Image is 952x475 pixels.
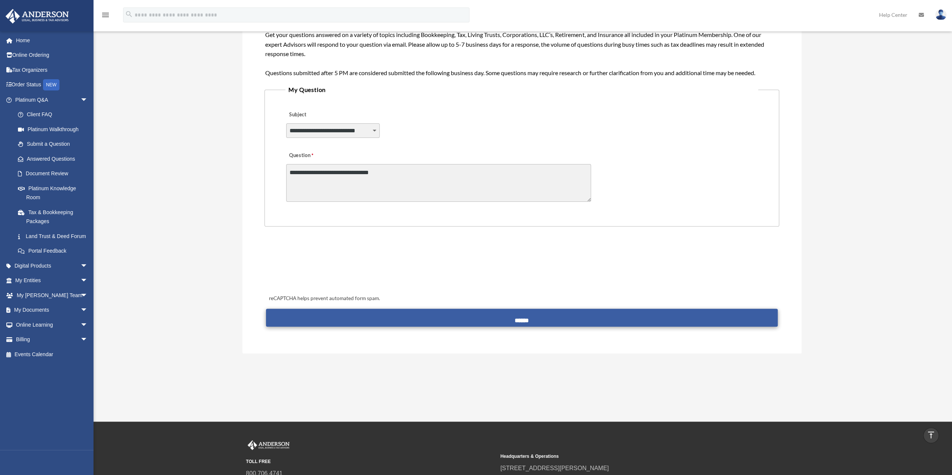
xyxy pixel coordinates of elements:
span: arrow_drop_down [80,258,95,274]
a: Portal Feedback [10,244,99,259]
a: Home [5,33,99,48]
a: Tax & Bookkeeping Packages [10,205,99,229]
iframe: reCAPTCHA [267,250,380,279]
a: Platinum Knowledge Room [10,181,99,205]
span: arrow_drop_down [80,273,95,289]
a: My Entitiesarrow_drop_down [5,273,99,288]
a: menu [101,13,110,19]
a: Platinum Walkthrough [10,122,99,137]
span: arrow_drop_down [80,303,95,318]
span: arrow_drop_down [80,92,95,108]
a: Billingarrow_drop_down [5,332,99,347]
i: menu [101,10,110,19]
a: Land Trust & Deed Forum [10,229,99,244]
small: TOLL FREE [246,458,495,466]
a: Platinum Q&Aarrow_drop_down [5,92,99,107]
a: Submit a Question [10,137,95,152]
a: Client FAQ [10,107,99,122]
a: [STREET_ADDRESS][PERSON_NAME] [501,465,609,471]
small: Headquarters & Operations [501,453,750,460]
span: arrow_drop_down [80,288,95,303]
i: vertical_align_top [927,431,936,439]
div: reCAPTCHA helps prevent automated form spam. [266,294,777,303]
div: NEW [43,79,59,90]
legend: My Question [285,84,758,95]
img: User Pic [935,9,946,20]
label: Subject [286,110,357,120]
a: Answered Questions [10,151,99,166]
a: Online Learningarrow_drop_down [5,317,99,332]
a: Online Ordering [5,48,99,63]
a: vertical_align_top [923,428,939,443]
a: Events Calendar [5,347,99,362]
img: Anderson Advisors Platinum Portal [246,440,291,450]
a: My Documentsarrow_drop_down [5,303,99,318]
span: arrow_drop_down [80,332,95,348]
a: Document Review [10,166,99,181]
label: Question [286,150,344,161]
a: Digital Productsarrow_drop_down [5,258,99,273]
span: arrow_drop_down [80,317,95,333]
a: My [PERSON_NAME] Teamarrow_drop_down [5,288,99,303]
a: Tax Organizers [5,62,99,77]
i: search [125,10,133,18]
img: Anderson Advisors Platinum Portal [3,9,71,24]
a: Order StatusNEW [5,77,99,93]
